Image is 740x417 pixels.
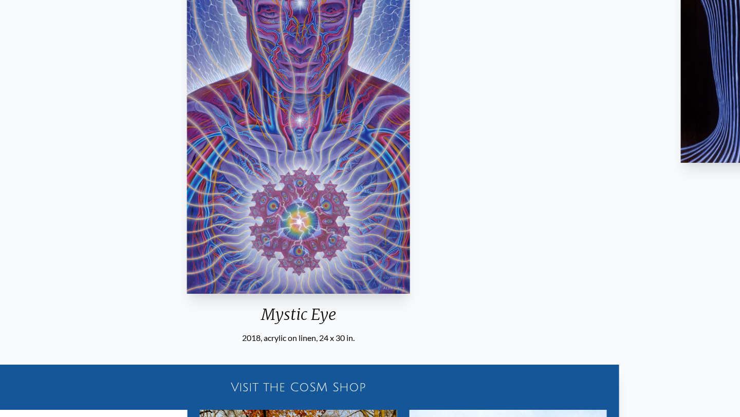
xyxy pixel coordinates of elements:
[183,305,414,332] div: Mystic Eye
[183,332,414,344] div: 2018, acrylic on linen, 24 x 30 in.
